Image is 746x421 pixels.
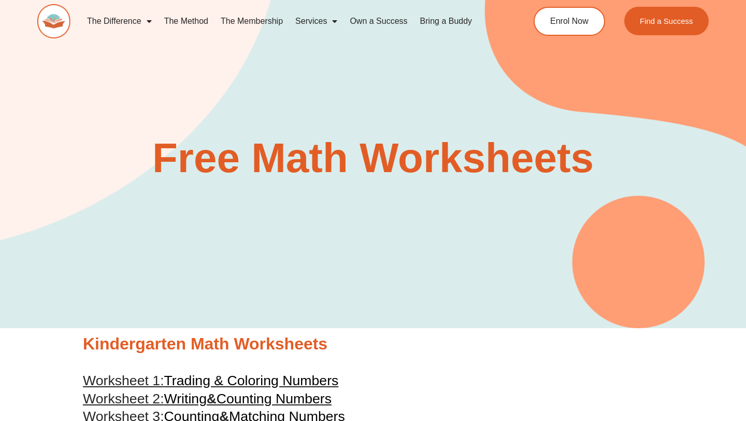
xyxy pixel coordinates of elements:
span: Worksheet 1: [83,373,164,388]
a: Find a Success [624,7,709,35]
a: Own a Success [343,9,413,33]
a: Enrol Now [534,7,605,36]
span: Find a Success [640,17,693,25]
span: Trading & Coloring Numbers [164,373,339,388]
a: The Membership [214,9,289,33]
span: Worksheet 2: [83,391,164,406]
a: The Difference [81,9,158,33]
nav: Menu [81,9,495,33]
a: The Method [158,9,214,33]
a: Worksheet 2:Writing&Counting Numbers [83,391,332,406]
a: Services [289,9,343,33]
a: Bring a Buddy [414,9,479,33]
span: Writing [164,391,207,406]
h2: Kindergarten Math Worksheets [83,333,663,355]
h2: Free Math Worksheets [78,137,668,179]
span: Counting Numbers [217,391,332,406]
span: Enrol Now [550,17,589,25]
a: Worksheet 1:Trading & Coloring Numbers [83,373,338,388]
